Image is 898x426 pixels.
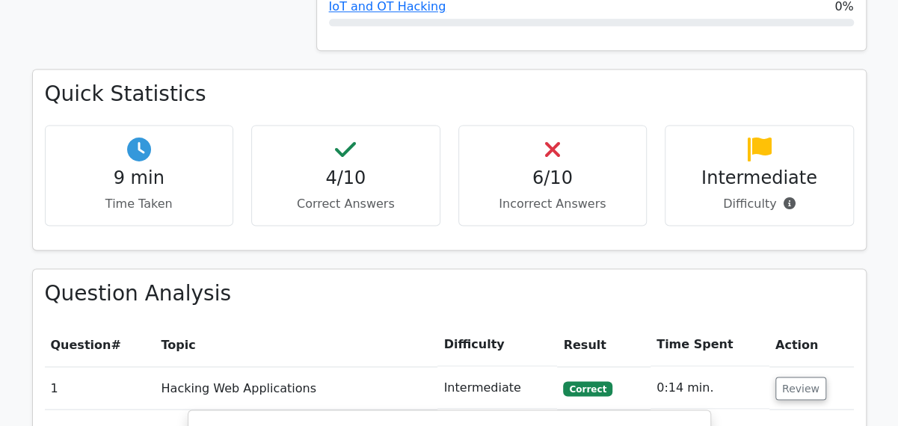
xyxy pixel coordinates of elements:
p: Difficulty [677,195,841,213]
td: 1 [45,366,156,409]
td: Hacking Web Applications [155,366,437,409]
th: Difficulty [437,324,557,366]
td: Intermediate [437,366,557,409]
p: Incorrect Answers [471,195,635,213]
h3: Quick Statistics [45,81,854,107]
p: Time Taken [58,195,221,213]
h3: Question Analysis [45,281,854,306]
th: Time Spent [651,324,769,366]
h4: 4/10 [264,167,428,189]
th: Topic [155,324,437,366]
th: Action [769,324,854,366]
h4: 6/10 [471,167,635,189]
th: # [45,324,156,366]
span: Question [51,338,111,352]
span: Correct [563,381,612,396]
td: 0:14 min. [651,366,769,409]
h4: 9 min [58,167,221,189]
h4: Intermediate [677,167,841,189]
p: Correct Answers [264,195,428,213]
button: Review [775,377,826,400]
th: Result [557,324,651,366]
